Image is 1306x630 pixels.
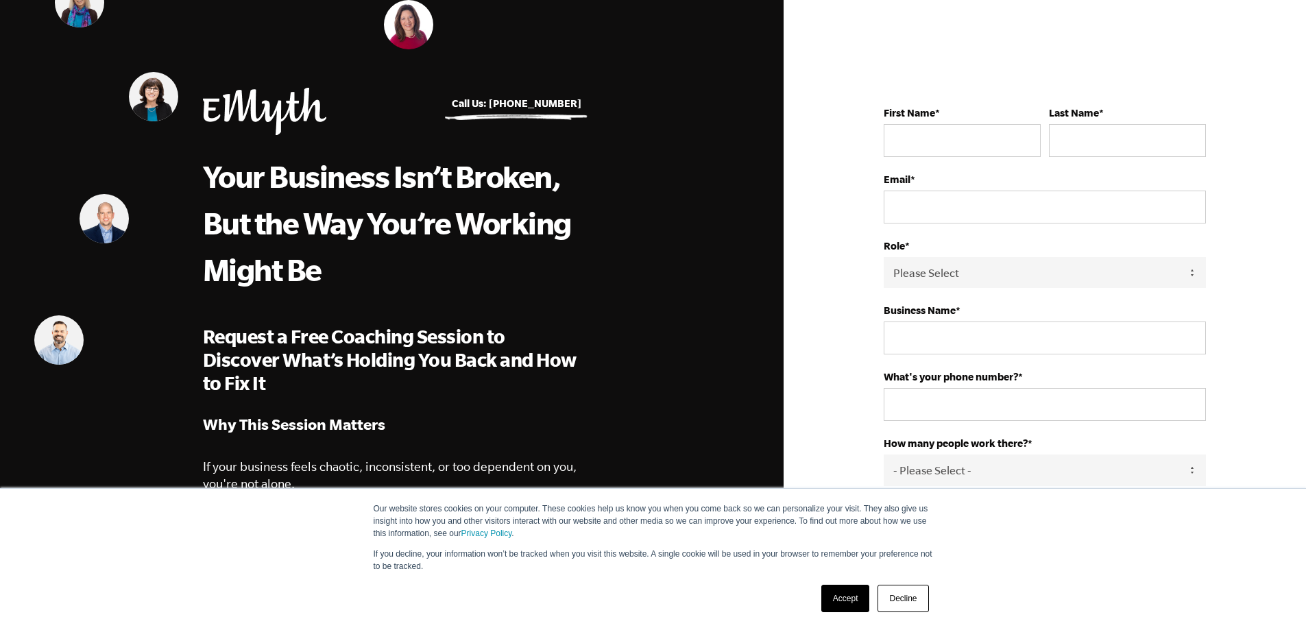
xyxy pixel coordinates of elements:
strong: What's your phone number? [884,371,1018,383]
p: Our website stores cookies on your computer. These cookies help us know you when you come back so... [374,502,933,540]
img: EMyth [203,88,326,135]
p: If you decline, your information won’t be tracked when you visit this website. A single cookie wi... [374,548,933,572]
span: If your business feels chaotic, inconsistent, or too dependent on you, you're not alone. [203,459,577,491]
strong: Business Name [884,304,956,316]
span: Your Business Isn’t Broken, But the Way You’re Working Might Be [203,159,571,287]
strong: Why This Session Matters [203,415,385,433]
a: Call Us: [PHONE_NUMBER] [452,97,581,109]
strong: Email [884,173,910,185]
a: Accept [821,585,870,612]
strong: How many people work there? [884,437,1028,449]
span: Request a Free Coaching Session to Discover What’s Holding You Back and How to Fix It [203,326,577,393]
strong: Role [884,240,905,252]
a: Privacy Policy [461,529,512,538]
img: Matt Pierce, EMyth Business Coach [34,315,84,365]
a: Decline [878,585,928,612]
img: Donna Uzelac, EMyth Business Coach [129,72,178,121]
img: Jonathan Slater, EMyth Business Coach [80,194,129,243]
strong: Last Name [1049,107,1099,119]
strong: First Name [884,107,935,119]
